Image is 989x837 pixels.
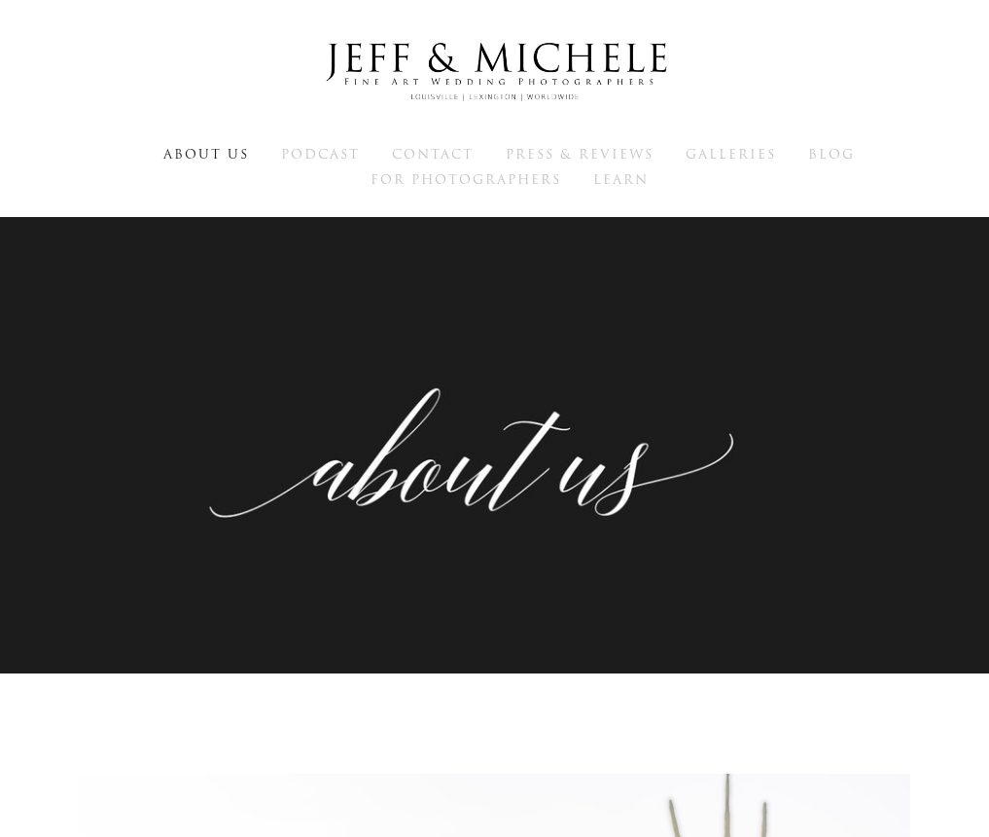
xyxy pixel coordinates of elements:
a: Press & Reviews [506,145,653,163]
span: For Photographers [371,170,561,189]
a: About Us [163,145,249,163]
span: Podcast [281,145,360,164]
a: Learn [593,170,649,188]
span: Learn [593,170,649,189]
span: Blog [808,145,855,164]
a: Contact [392,145,474,163]
a: Blog [808,145,855,163]
span: About Us [163,145,249,164]
span: Contact [392,145,474,164]
img: Louisville Wedding Photographers - Jeff & Michele Wedding Photographers [300,24,689,120]
a: Galleries [686,145,776,163]
a: For Photographers [371,170,561,188]
span: Galleries [686,145,776,164]
span: Press & Reviews [506,145,653,164]
a: Podcast [281,145,360,163]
